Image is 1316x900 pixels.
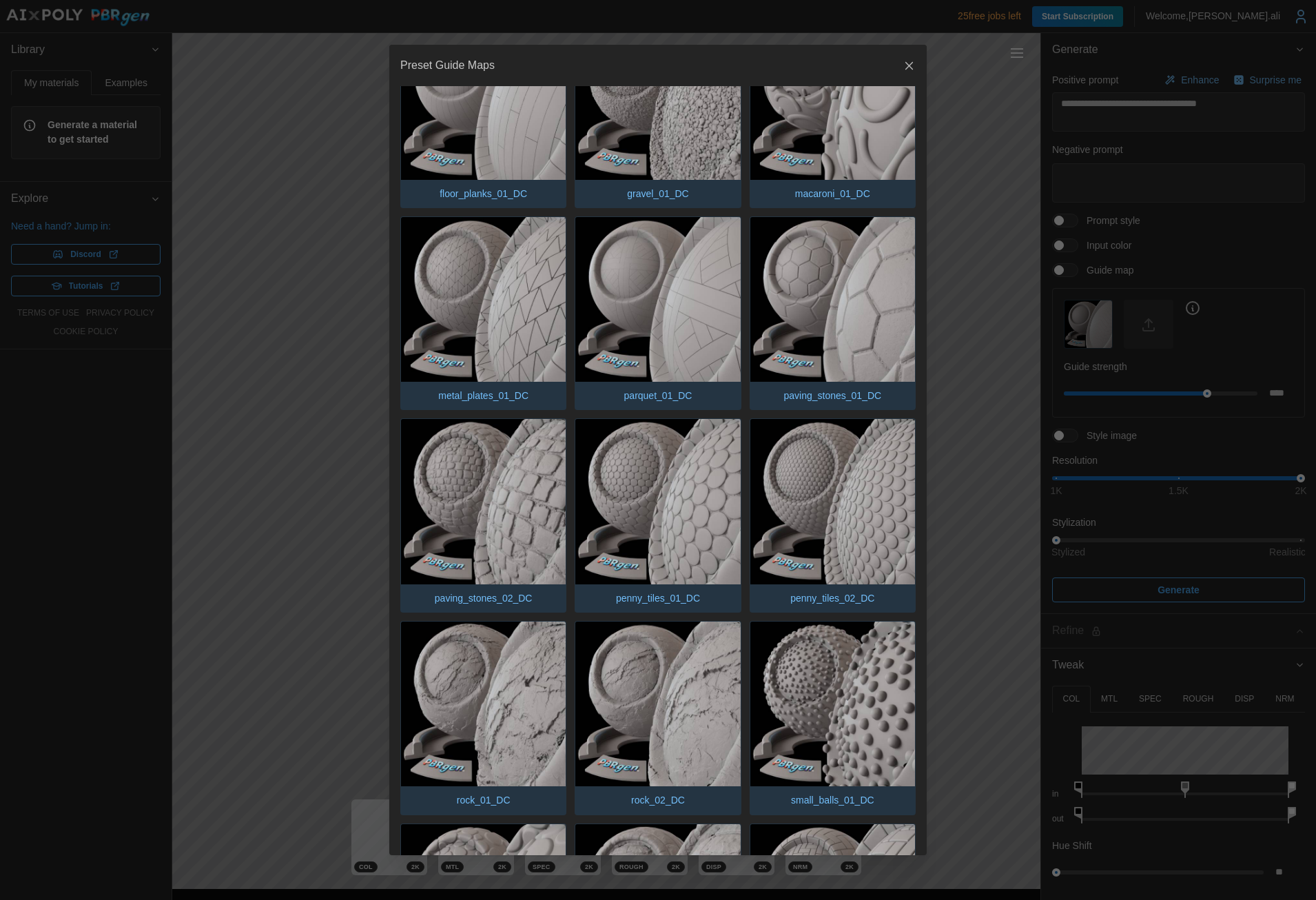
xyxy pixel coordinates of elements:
[400,621,566,815] button: rock_01_DC.pngrock_01_DC
[401,217,566,382] img: metal_plates_01_DC.png
[400,14,566,208] button: floor_planks_01_DC.pngfloor_planks_01_DC
[750,14,916,208] button: macaroni_01_DC.pngmacaroni_01_DC
[450,786,517,814] p: rock_01_DC
[575,217,740,382] img: parquet_01_DC.png
[784,786,881,814] p: small_balls_01_DC
[777,382,888,409] p: paving_stones_01_DC
[433,180,534,207] p: floor_planks_01_DC
[575,621,741,815] button: rock_02_DC.pngrock_02_DC
[750,622,915,786] img: small_balls_01_DC.png
[400,418,566,613] button: paving_stones_02_DC.pngpaving_stones_02_DC
[401,622,566,786] img: rock_01_DC.png
[575,419,740,584] img: penny_tiles_01_DC.png
[400,216,566,411] button: metal_plates_01_DC.pngmetal_plates_01_DC
[575,216,741,411] button: parquet_01_DC.pngparquet_01_DC
[624,786,692,814] p: rock_02_DC
[401,419,566,584] img: paving_stones_02_DC.png
[575,418,741,613] button: penny_tiles_01_DC.pngpenny_tiles_01_DC
[401,14,566,179] img: floor_planks_01_DC.png
[750,419,915,584] img: penny_tiles_02_DC.png
[788,180,877,207] p: macaroni_01_DC
[575,14,741,208] button: gravel_01_DC.pnggravel_01_DC
[620,180,696,207] p: gravel_01_DC
[400,60,495,71] h2: Preset Guide Maps
[750,14,915,179] img: macaroni_01_DC.png
[617,382,699,409] p: parquet_01_DC
[431,382,535,409] p: metal_plates_01_DC
[783,584,881,612] p: penny_tiles_02_DC
[428,584,539,612] p: paving_stones_02_DC
[750,216,916,411] button: paving_stones_01_DC.pngpaving_stones_01_DC
[750,621,916,815] button: small_balls_01_DC.pngsmall_balls_01_DC
[575,14,740,179] img: gravel_01_DC.png
[750,217,915,382] img: paving_stones_01_DC.png
[750,418,916,613] button: penny_tiles_02_DC.pngpenny_tiles_02_DC
[575,622,740,786] img: rock_02_DC.png
[609,584,707,612] p: penny_tiles_01_DC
